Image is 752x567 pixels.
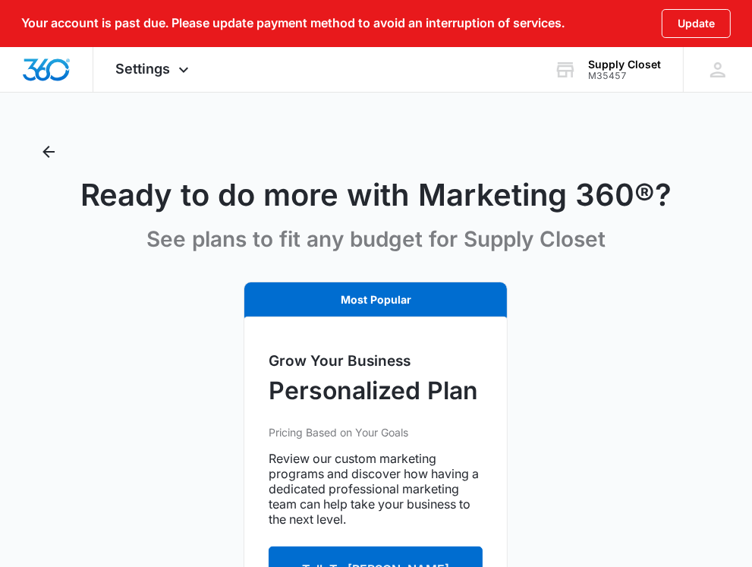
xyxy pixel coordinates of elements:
p: See plans to fit any budget for Supply Closet [146,226,606,253]
div: account id [588,71,661,81]
div: Settings [93,47,216,92]
p: Personalized Plan [269,373,478,409]
h1: Ready to do more with Marketing 360®? [80,176,672,214]
div: account name [588,58,661,71]
p: Most Popular [269,291,483,308]
p: Review our custom marketing programs and discover how having a dedicated professional marketing t... [269,451,483,527]
p: Pricing Based on Your Goals [269,424,483,440]
button: Update [662,9,731,38]
span: Settings [116,61,171,77]
button: Back [36,140,61,164]
p: Your account is past due. Please update payment method to avoid an interruption of services. [21,16,565,30]
h5: Grow Your Business [269,351,483,373]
